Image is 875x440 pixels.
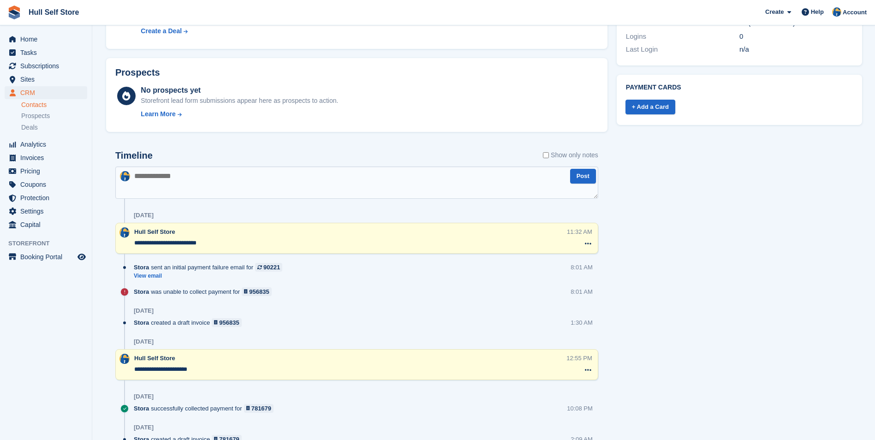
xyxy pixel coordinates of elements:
[134,424,154,431] div: [DATE]
[115,67,160,78] h2: Prospects
[5,151,87,164] a: menu
[21,101,87,109] a: Contacts
[5,59,87,72] a: menu
[20,86,76,99] span: CRM
[739,31,853,42] div: 0
[5,46,87,59] a: menu
[571,287,593,296] div: 8:01 AM
[134,307,154,315] div: [DATE]
[134,404,149,413] span: Stora
[134,355,175,362] span: Hull Self Store
[571,263,593,272] div: 8:01 AM
[21,112,50,120] span: Prospects
[626,84,853,91] h2: Payment cards
[141,26,182,36] div: Create a Deal
[134,287,276,296] div: was unable to collect payment for
[20,138,76,151] span: Analytics
[20,33,76,46] span: Home
[212,318,242,327] a: 956835
[8,239,92,248] span: Storefront
[25,5,83,20] a: Hull Self Store
[5,73,87,86] a: menu
[20,46,76,59] span: Tasks
[5,178,87,191] a: menu
[134,338,154,345] div: [DATE]
[244,404,274,413] a: 781679
[20,218,76,231] span: Capital
[251,404,271,413] div: 781679
[134,287,149,296] span: Stora
[5,205,87,218] a: menu
[141,26,334,36] a: Create a Deal
[20,205,76,218] span: Settings
[832,7,841,17] img: Hull Self Store
[120,171,130,181] img: Hull Self Store
[21,111,87,121] a: Prospects
[5,86,87,99] a: menu
[115,150,153,161] h2: Timeline
[7,6,21,19] img: stora-icon-8386f47178a22dfd0bd8f6a31ec36ba5ce8667c1dd55bd0f319d3a0aa187defe.svg
[20,178,76,191] span: Coupons
[20,59,76,72] span: Subscriptions
[134,393,154,400] div: [DATE]
[21,123,38,132] span: Deals
[626,44,739,55] div: Last Login
[134,263,287,272] div: sent an initial payment failure email for
[255,263,282,272] a: 90221
[249,287,269,296] div: 956835
[5,218,87,231] a: menu
[5,165,87,178] a: menu
[134,212,154,219] div: [DATE]
[219,318,239,327] div: 956835
[626,31,739,42] div: Logins
[242,287,272,296] a: 956835
[21,123,87,132] a: Deals
[134,318,149,327] span: Stora
[119,227,130,238] img: Hull Self Store
[625,100,675,115] a: + Add a Card
[134,404,278,413] div: successfully collected payment for
[20,191,76,204] span: Protection
[20,151,76,164] span: Invoices
[571,318,593,327] div: 1:30 AM
[141,109,338,119] a: Learn More
[765,7,784,17] span: Create
[263,263,280,272] div: 90221
[5,250,87,263] a: menu
[5,33,87,46] a: menu
[566,354,592,363] div: 12:55 PM
[134,318,246,327] div: created a draft invoice
[20,250,76,263] span: Booking Portal
[20,165,76,178] span: Pricing
[134,263,149,272] span: Stora
[134,272,287,280] a: View email
[567,404,593,413] div: 10:08 PM
[119,354,130,364] img: Hull Self Store
[141,85,338,96] div: No prospects yet
[141,109,175,119] div: Learn More
[843,8,867,17] span: Account
[543,150,549,160] input: Show only notes
[811,7,824,17] span: Help
[5,138,87,151] a: menu
[141,96,338,106] div: Storefront lead form submissions appear here as prospects to action.
[739,44,853,55] div: n/a
[543,150,598,160] label: Show only notes
[5,191,87,204] a: menu
[567,227,592,236] div: 11:32 AM
[134,228,175,235] span: Hull Self Store
[570,169,596,184] button: Post
[20,73,76,86] span: Sites
[76,251,87,262] a: Preview store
